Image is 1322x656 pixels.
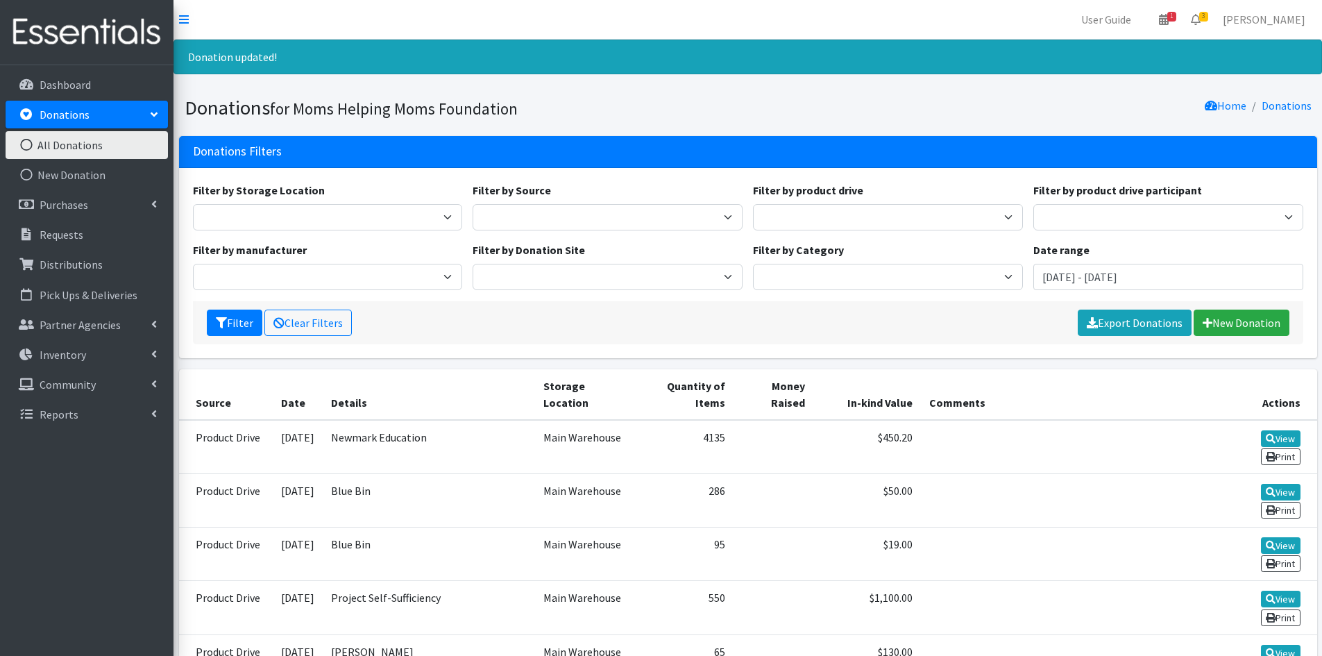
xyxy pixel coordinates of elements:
[270,99,518,119] small: for Moms Helping Moms Foundation
[40,288,137,302] p: Pick Ups & Deliveries
[6,371,168,398] a: Community
[323,369,535,420] th: Details
[6,161,168,189] a: New Donation
[1261,537,1300,554] a: View
[813,581,921,634] td: $1,100.00
[193,182,325,199] label: Filter by Storage Location
[40,378,96,392] p: Community
[1262,99,1312,112] a: Donations
[1261,502,1300,519] a: Print
[40,228,83,242] p: Requests
[1033,264,1303,290] input: January 1, 2011 - December 31, 2011
[179,528,273,581] td: Product Drive
[179,369,273,420] th: Source
[1261,591,1300,607] a: View
[273,420,323,474] td: [DATE]
[535,528,634,581] td: Main Warehouse
[473,182,551,199] label: Filter by Source
[6,341,168,369] a: Inventory
[1261,484,1300,501] a: View
[813,420,921,474] td: $450.20
[40,258,103,271] p: Distributions
[323,581,535,634] td: Project Self-Sufficiency
[1261,609,1300,626] a: Print
[634,528,734,581] td: 95
[273,528,323,581] td: [DATE]
[1078,310,1192,336] a: Export Donations
[473,242,585,258] label: Filter by Donation Site
[753,242,844,258] label: Filter by Category
[207,310,262,336] button: Filter
[1194,310,1289,336] a: New Donation
[264,310,352,336] a: Clear Filters
[1199,12,1208,22] span: 3
[1033,242,1090,258] label: Date range
[40,108,90,121] p: Donations
[634,369,734,420] th: Quantity of Items
[1180,6,1212,33] a: 3
[1261,555,1300,572] a: Print
[179,420,273,474] td: Product Drive
[753,182,863,199] label: Filter by product drive
[185,96,743,120] h1: Donations
[1261,430,1300,447] a: View
[921,369,1219,420] th: Comments
[40,348,86,362] p: Inventory
[634,581,734,634] td: 550
[6,401,168,428] a: Reports
[535,581,634,634] td: Main Warehouse
[634,420,734,474] td: 4135
[40,198,88,212] p: Purchases
[6,221,168,249] a: Requests
[323,473,535,527] td: Blue Bin
[1205,99,1246,112] a: Home
[6,101,168,128] a: Donations
[6,191,168,219] a: Purchases
[273,581,323,634] td: [DATE]
[1261,448,1300,465] a: Print
[1167,12,1176,22] span: 1
[535,369,634,420] th: Storage Location
[6,251,168,278] a: Distributions
[535,473,634,527] td: Main Warehouse
[813,528,921,581] td: $19.00
[40,78,91,92] p: Dashboard
[40,318,121,332] p: Partner Agencies
[273,369,323,420] th: Date
[179,473,273,527] td: Product Drive
[40,407,78,421] p: Reports
[535,420,634,474] td: Main Warehouse
[1218,369,1316,420] th: Actions
[273,473,323,527] td: [DATE]
[1148,6,1180,33] a: 1
[6,71,168,99] a: Dashboard
[323,528,535,581] td: Blue Bin
[193,242,307,258] label: Filter by manufacturer
[6,311,168,339] a: Partner Agencies
[634,473,734,527] td: 286
[179,581,273,634] td: Product Drive
[323,420,535,474] td: Newmark Education
[6,131,168,159] a: All Donations
[6,281,168,309] a: Pick Ups & Deliveries
[1033,182,1202,199] label: Filter by product drive participant
[1212,6,1316,33] a: [PERSON_NAME]
[193,144,282,159] h3: Donations Filters
[734,369,813,420] th: Money Raised
[813,369,921,420] th: In-kind Value
[813,473,921,527] td: $50.00
[1070,6,1142,33] a: User Guide
[6,9,168,56] img: HumanEssentials
[173,40,1322,74] div: Donation updated!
